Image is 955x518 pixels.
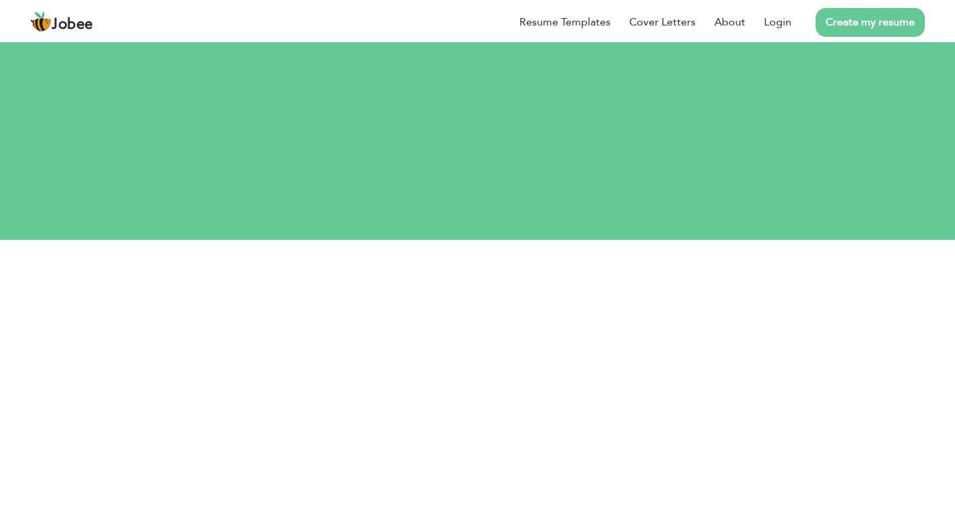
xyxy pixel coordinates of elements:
[816,8,925,37] a: Create my resume
[764,14,791,30] a: Login
[30,11,52,33] img: jobee.io
[519,14,611,30] a: Resume Templates
[629,14,696,30] a: Cover Letters
[52,17,93,32] span: Jobee
[714,14,745,30] a: About
[30,11,93,33] a: Jobee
